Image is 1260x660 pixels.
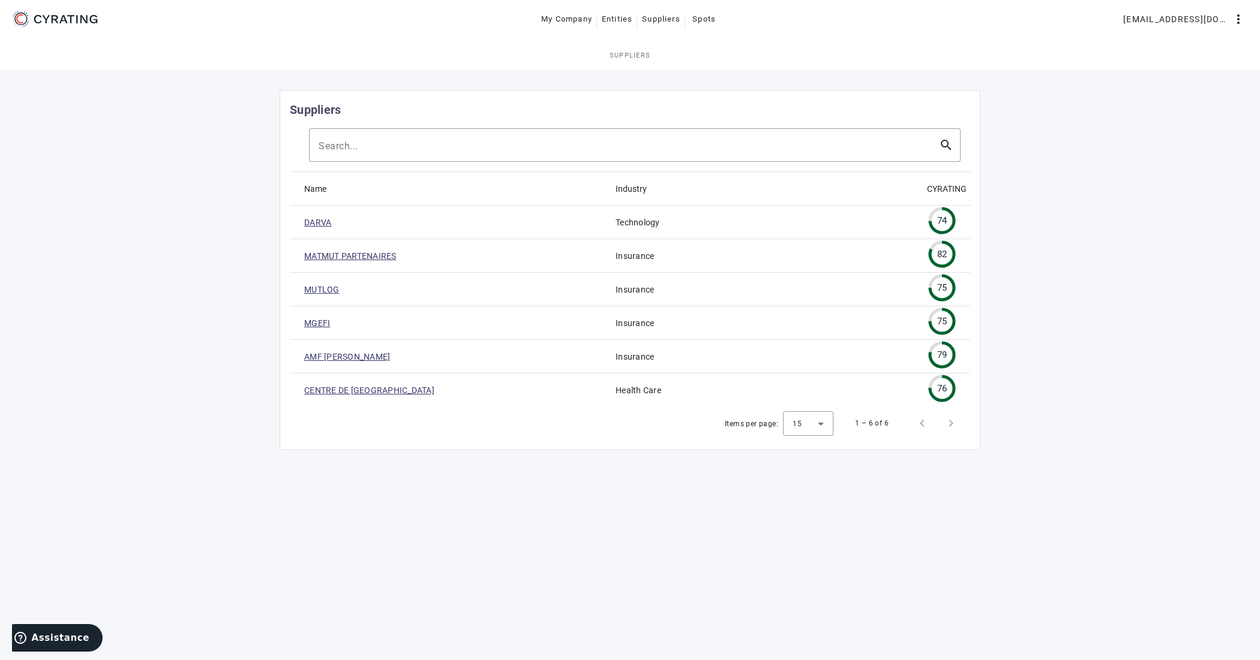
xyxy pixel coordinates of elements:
[12,624,103,654] iframe: Ouvre un widget dans lequel vous pouvez trouver plus d’informations
[616,182,658,195] div: Industry
[616,182,647,195] div: Industry
[606,340,917,373] mat-cell: Insurance
[319,140,358,152] mat-label: Search...
[606,306,917,340] mat-cell: Insurance
[937,215,947,226] tspan: 74
[937,282,947,293] tspan: 75
[290,100,341,119] mat-card-title: Suppliers
[304,384,434,396] a: CENTRE DE [GEOGRAPHIC_DATA]
[855,417,889,429] div: 1 – 6 of 6
[304,317,330,329] a: MGEFI
[606,273,917,306] mat-cell: Insurance
[34,15,98,23] g: CYRATING
[541,10,592,29] span: My Company
[606,206,917,239] mat-cell: Technology
[304,182,326,195] div: Name
[597,8,637,30] button: Entities
[637,8,685,30] button: Suppliers
[937,249,947,260] tspan: 82
[304,250,397,262] a: MATMUT PARTENAIRES
[927,182,977,195] div: CYRATING
[725,418,778,430] div: Items per page:
[685,8,724,30] button: Spots
[937,349,947,360] tspan: 79
[932,138,961,152] mat-icon: search
[304,182,337,195] div: Name
[692,10,716,29] span: Spots
[1231,12,1246,26] mat-icon: more_vert
[304,216,331,228] a: DARVA
[937,316,947,327] tspan: 75
[536,8,597,30] button: My Company
[606,373,917,406] mat-cell: Health Care
[937,383,947,394] tspan: 76
[1118,8,1250,30] button: [EMAIL_ADDRESS][DOMAIN_NAME]
[908,409,937,438] button: Previous page
[937,409,965,438] button: Next page
[642,10,680,29] span: Suppliers
[602,10,632,29] span: Entities
[927,182,967,195] div: CYRATING
[610,52,651,59] span: Suppliers
[304,351,390,363] a: AMF [PERSON_NAME]
[606,239,917,273] mat-cell: Insurance
[304,284,340,296] a: MUTLOG
[1123,10,1231,29] span: [EMAIL_ADDRESS][DOMAIN_NAME]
